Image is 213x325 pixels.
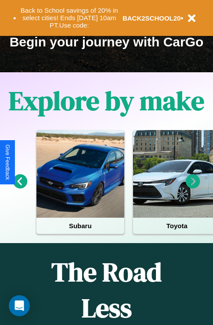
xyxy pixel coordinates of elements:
[123,14,181,22] b: BACK2SCHOOL20
[9,83,204,119] h1: Explore by make
[4,145,11,180] div: Give Feedback
[16,4,123,32] button: Back to School savings of 20% in select cities! Ends [DATE] 10am PT.Use code:
[9,295,30,316] div: Open Intercom Messenger
[36,218,124,234] h4: Subaru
